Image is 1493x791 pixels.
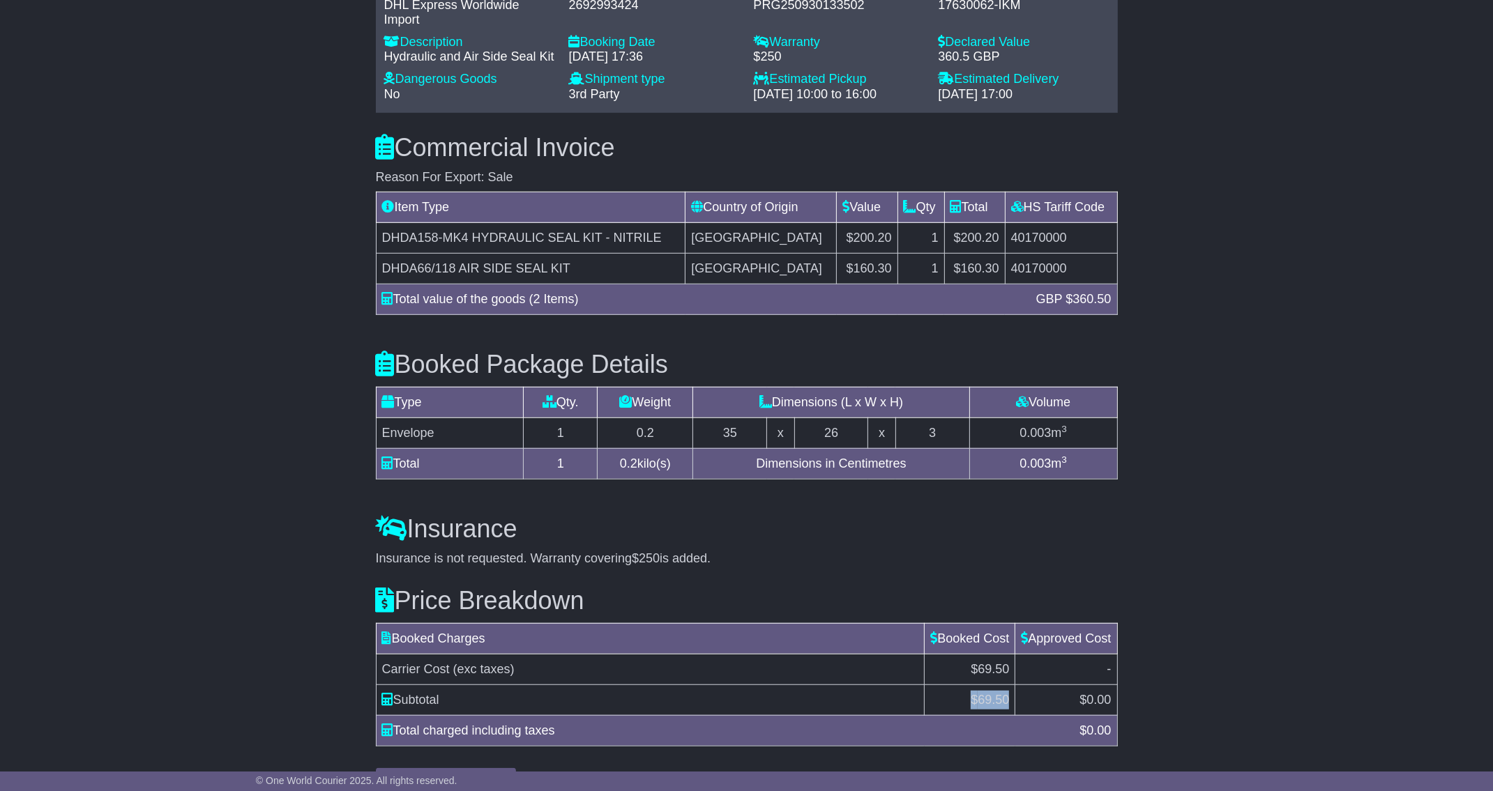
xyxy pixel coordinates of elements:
[897,223,944,254] td: 1
[794,417,868,448] td: 26
[376,448,524,479] td: Total
[969,448,1117,479] td: m
[1005,223,1117,254] td: 40170000
[1061,454,1067,465] sup: 3
[685,254,837,284] td: [GEOGRAPHIC_DATA]
[376,551,1118,567] div: Insurance is not requested. Warranty covering is added.
[376,515,1118,543] h3: Insurance
[376,254,685,284] td: DHDA66/118 AIR SIDE SEAL KIT
[897,192,944,223] td: Qty
[376,192,685,223] td: Item Type
[837,223,897,254] td: $200.20
[767,417,794,448] td: x
[384,72,555,87] div: Dangerous Goods
[598,417,693,448] td: 0.2
[685,192,837,223] td: Country of Origin
[256,775,457,786] span: © One World Courier 2025. All rights reserved.
[1020,426,1051,440] span: 0.003
[569,35,740,50] div: Booking Date
[376,387,524,417] td: Type
[754,87,925,102] div: [DATE] 10:00 to 16:00
[376,170,1118,185] div: Reason For Export: Sale
[1020,456,1051,470] span: 0.003
[754,49,925,65] div: $250
[569,72,740,87] div: Shipment type
[384,87,400,101] span: No
[1015,623,1117,654] td: Approved Cost
[925,684,1015,715] td: $
[895,417,969,448] td: 3
[453,662,515,676] span: (exc taxes)
[925,623,1015,654] td: Booked Cost
[569,87,620,101] span: 3rd Party
[939,72,1109,87] div: Estimated Delivery
[1107,662,1112,676] span: -
[375,721,1073,740] div: Total charged including taxes
[376,134,1118,162] h3: Commercial Invoice
[524,387,598,417] td: Qty.
[754,72,925,87] div: Estimated Pickup
[897,254,944,284] td: 1
[939,35,1109,50] div: Declared Value
[376,587,1118,615] h3: Price Breakdown
[939,49,1109,65] div: 360.5 GBP
[971,662,1009,676] span: $69.50
[837,254,897,284] td: $160.30
[632,551,660,565] span: $250
[376,417,524,448] td: Envelope
[620,456,637,470] span: 0.2
[376,223,685,254] td: DHDA158-MK4 HYDRAULIC SEAL KIT - NITRILE
[375,290,1029,309] div: Total value of the goods (2 Items)
[754,35,925,50] div: Warranty
[569,49,740,65] div: [DATE] 17:36
[969,417,1117,448] td: m
[598,387,693,417] td: Weight
[1015,684,1117,715] td: $
[376,623,925,654] td: Booked Charges
[978,693,1009,707] span: 69.50
[376,684,925,715] td: Subtotal
[384,49,555,65] div: Hydraulic and Air Side Seal Kit
[1073,721,1118,740] div: $
[944,254,1005,284] td: $160.30
[1086,723,1111,737] span: 0.00
[1029,290,1119,309] div: GBP $360.50
[868,417,895,448] td: x
[837,192,897,223] td: Value
[944,223,1005,254] td: $200.20
[1005,254,1117,284] td: 40170000
[969,387,1117,417] td: Volume
[524,448,598,479] td: 1
[939,87,1109,102] div: [DATE] 17:00
[598,448,693,479] td: kilo(s)
[1061,424,1067,434] sup: 3
[693,387,969,417] td: Dimensions (L x W x H)
[382,662,450,676] span: Carrier Cost
[1005,192,1117,223] td: HS Tariff Code
[376,351,1118,378] h3: Booked Package Details
[693,448,969,479] td: Dimensions in Centimetres
[384,35,555,50] div: Description
[524,417,598,448] td: 1
[944,192,1005,223] td: Total
[685,223,837,254] td: [GEOGRAPHIC_DATA]
[693,417,767,448] td: 35
[1086,693,1111,707] span: 0.00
